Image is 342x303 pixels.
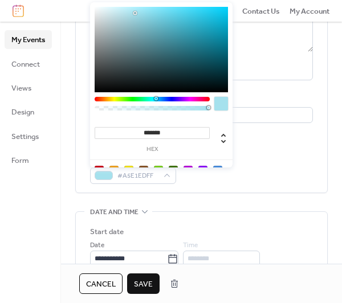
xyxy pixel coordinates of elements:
[13,5,24,17] img: logo
[5,103,52,121] a: Design
[11,131,39,142] span: Settings
[86,279,116,290] span: Cancel
[11,107,34,118] span: Design
[134,279,153,290] span: Save
[154,166,163,175] div: #7ED321
[5,55,52,73] a: Connect
[5,30,52,48] a: My Events
[5,79,52,97] a: Views
[11,155,29,166] span: Form
[90,226,124,238] div: Start date
[11,34,45,46] span: My Events
[79,273,123,294] button: Cancel
[169,166,178,175] div: #417505
[5,151,52,169] a: Form
[290,6,329,17] span: My Account
[213,166,222,175] div: #4A90E2
[5,127,52,145] a: Settings
[127,273,160,294] button: Save
[184,166,193,175] div: #BD10E0
[90,206,139,218] span: Date and time
[95,146,210,153] label: hex
[90,240,104,251] span: Date
[109,166,119,175] div: #F5A623
[242,6,280,17] span: Contact Us
[183,240,198,251] span: Time
[11,59,40,70] span: Connect
[117,170,158,182] span: #A5E1EDFF
[290,5,329,17] a: My Account
[11,83,31,94] span: Views
[124,166,133,175] div: #F8E71C
[139,166,148,175] div: #8B572A
[242,5,280,17] a: Contact Us
[95,166,104,175] div: #D0021B
[198,166,207,175] div: #9013FE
